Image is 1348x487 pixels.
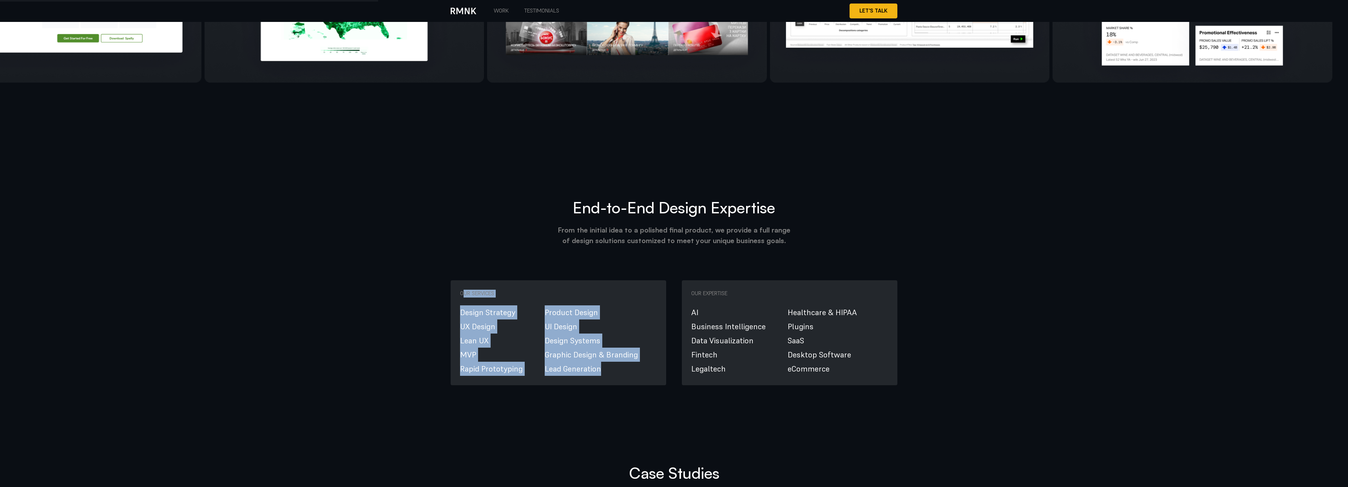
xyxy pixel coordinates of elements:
[516,4,567,18] a: Testimonials
[691,305,698,319] span: AI
[460,348,476,362] span: MVP
[460,305,515,319] span: Design Strategy
[788,362,830,376] span: eCommerce
[859,8,888,13] span: Let's Talk
[545,334,600,348] span: Design Systems
[545,319,577,334] span: UI Design
[545,362,601,376] span: Lead Generation
[788,348,851,362] span: Desktop Software
[850,4,897,18] a: Let's Talk
[545,348,638,362] span: Graphic Design & Branding
[691,348,717,362] span: Fintech
[451,464,897,482] h2: Case Studies
[460,334,489,348] span: Lean UX
[691,319,766,334] span: Business Intelligence
[691,290,888,298] h3: Our Expertise
[691,362,726,376] span: Legaltech
[788,305,857,319] span: Healthcare & HIPAA
[486,4,567,18] nav: Menu
[788,334,804,348] span: SaaS
[486,4,516,18] a: Work
[788,319,814,334] span: Plugins
[691,334,754,348] span: Data Visualization
[545,305,598,319] span: Product Design
[451,198,897,217] h2: End-to-End Design Expertise
[460,362,523,376] span: Rapid Prototyping
[556,225,792,246] p: From the initial idea to a polished final product, we provide a full range of design solutions cu...
[460,290,657,298] h3: Our Services
[460,319,495,334] span: UX Design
